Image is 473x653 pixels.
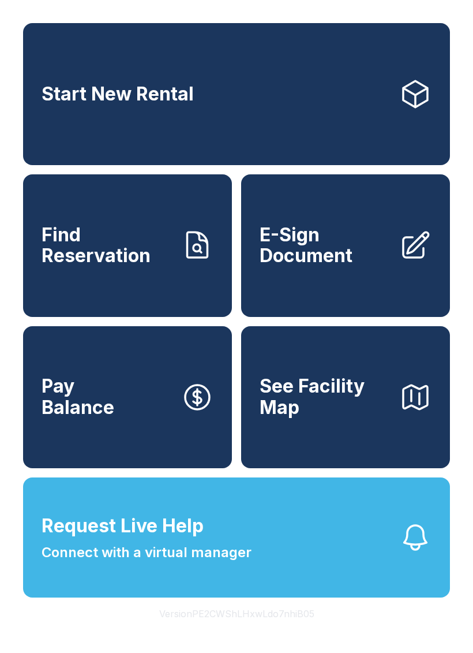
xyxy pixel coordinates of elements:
a: Find Reservation [23,174,232,316]
span: Connect with a virtual manager [42,542,251,563]
span: Request Live Help [42,512,204,540]
span: See Facility Map [260,376,390,418]
a: Start New Rental [23,23,450,165]
span: E-Sign Document [260,225,390,267]
span: Start New Rental [42,84,194,105]
a: E-Sign Document [241,174,450,316]
button: See Facility Map [241,326,450,468]
button: VersionPE2CWShLHxwLdo7nhiB05 [150,598,324,630]
button: Request Live HelpConnect with a virtual manager [23,477,450,598]
span: Pay Balance [42,376,114,418]
a: PayBalance [23,326,232,468]
span: Find Reservation [42,225,172,267]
